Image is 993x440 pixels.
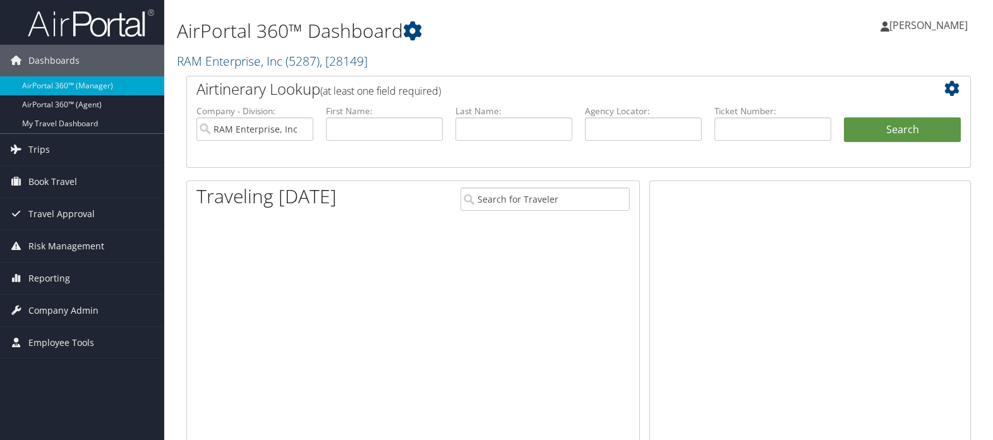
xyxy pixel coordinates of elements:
[320,52,368,69] span: , [ 28149 ]
[881,6,980,44] a: [PERSON_NAME]
[28,263,70,294] span: Reporting
[28,166,77,198] span: Book Travel
[177,18,713,44] h1: AirPortal 360™ Dashboard
[28,198,95,230] span: Travel Approval
[28,134,50,165] span: Trips
[714,105,831,117] label: Ticket Number:
[196,78,896,100] h2: Airtinerary Lookup
[196,183,337,210] h1: Traveling [DATE]
[28,230,104,262] span: Risk Management
[585,105,702,117] label: Agency Locator:
[455,105,572,117] label: Last Name:
[28,327,94,359] span: Employee Tools
[28,45,80,76] span: Dashboards
[28,295,99,326] span: Company Admin
[320,84,441,98] span: (at least one field required)
[889,18,968,32] span: [PERSON_NAME]
[28,8,154,38] img: airportal-logo.png
[177,52,368,69] a: RAM Enterprise, Inc
[844,117,961,143] button: Search
[326,105,443,117] label: First Name:
[196,105,313,117] label: Company - Division:
[460,187,630,211] input: Search for Traveler
[286,52,320,69] span: ( 5287 )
